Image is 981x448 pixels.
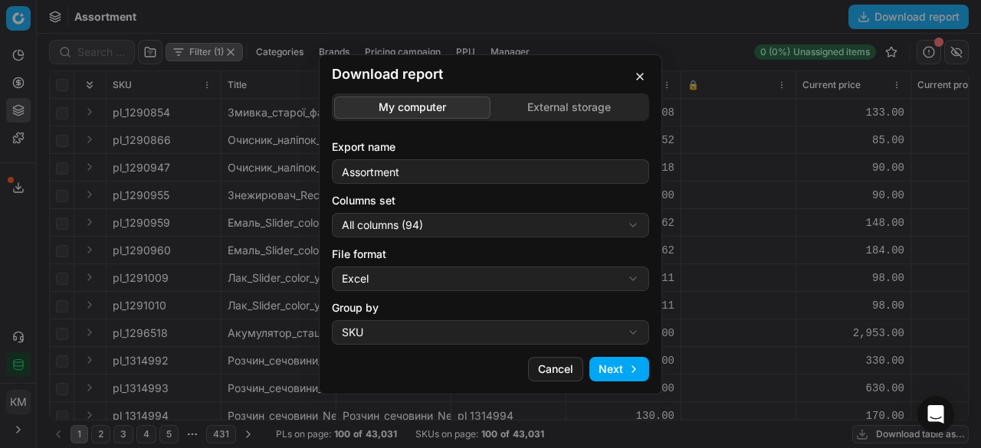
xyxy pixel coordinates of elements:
label: File format [332,247,649,262]
button: External storage [490,96,647,118]
button: Next [589,357,649,381]
h2: Download report [332,67,649,81]
label: Group by [332,300,649,316]
label: Export name [332,139,649,155]
button: Cancel [528,357,583,381]
button: My computer [334,96,490,118]
label: Columns set [332,193,649,208]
